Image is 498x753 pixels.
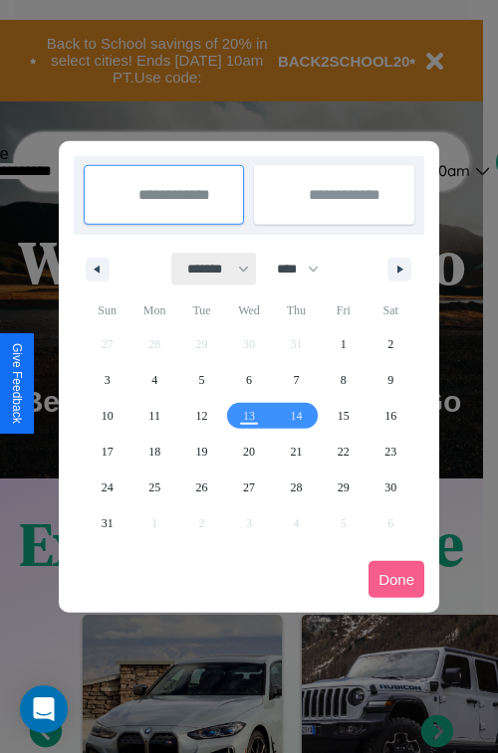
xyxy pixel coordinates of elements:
[84,362,130,398] button: 3
[105,362,111,398] span: 3
[148,470,160,505] span: 25
[290,434,302,470] span: 21
[84,505,130,541] button: 31
[273,470,320,505] button: 28
[130,398,177,434] button: 11
[178,294,225,326] span: Tue
[84,294,130,326] span: Sun
[273,398,320,434] button: 14
[341,362,347,398] span: 8
[368,434,414,470] button: 23
[84,398,130,434] button: 10
[338,434,350,470] span: 22
[387,326,393,362] span: 2
[273,362,320,398] button: 7
[178,398,225,434] button: 12
[84,470,130,505] button: 24
[320,294,367,326] span: Fri
[225,470,272,505] button: 27
[102,398,114,434] span: 10
[338,398,350,434] span: 15
[368,470,414,505] button: 30
[243,398,255,434] span: 13
[196,398,208,434] span: 12
[102,505,114,541] span: 31
[178,470,225,505] button: 26
[102,470,114,505] span: 24
[196,434,208,470] span: 19
[384,398,396,434] span: 16
[10,343,24,424] div: Give Feedback
[341,326,347,362] span: 1
[387,362,393,398] span: 9
[130,294,177,326] span: Mon
[130,470,177,505] button: 25
[368,326,414,362] button: 2
[384,470,396,505] span: 30
[368,398,414,434] button: 16
[178,362,225,398] button: 5
[225,362,272,398] button: 6
[84,434,130,470] button: 17
[225,294,272,326] span: Wed
[148,434,160,470] span: 18
[320,398,367,434] button: 15
[273,294,320,326] span: Thu
[320,434,367,470] button: 22
[102,434,114,470] span: 17
[243,470,255,505] span: 27
[320,362,367,398] button: 8
[199,362,205,398] span: 5
[368,294,414,326] span: Sat
[225,398,272,434] button: 13
[20,685,68,733] div: Open Intercom Messenger
[290,470,302,505] span: 28
[273,434,320,470] button: 21
[130,362,177,398] button: 4
[320,326,367,362] button: 1
[290,398,302,434] span: 14
[130,434,177,470] button: 18
[246,362,252,398] span: 6
[178,434,225,470] button: 19
[243,434,255,470] span: 20
[320,470,367,505] button: 29
[151,362,157,398] span: 4
[148,398,160,434] span: 11
[368,362,414,398] button: 9
[384,434,396,470] span: 23
[338,470,350,505] span: 29
[369,561,424,598] button: Done
[196,470,208,505] span: 26
[293,362,299,398] span: 7
[225,434,272,470] button: 20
